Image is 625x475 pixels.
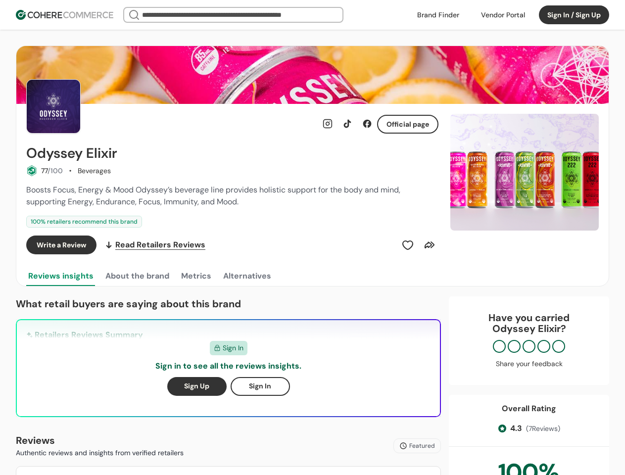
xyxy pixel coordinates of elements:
span: 4.3 [510,423,522,434]
button: Official page [377,115,438,134]
button: Reviews insights [26,266,96,286]
p: What retail buyers are saying about this brand [16,296,441,311]
button: Sign In [231,377,290,396]
button: Metrics [179,266,213,286]
button: Alternatives [221,266,273,286]
span: Featured [409,441,435,450]
img: Brand Photo [26,79,81,134]
h2: Odyssey Elixir [26,145,117,161]
p: Sign in to see all the reviews insights. [155,360,301,372]
div: Overall Rating [502,403,556,415]
b: Reviews [16,434,55,447]
p: Odyssey Elixir ? [459,323,599,334]
p: Authentic reviews and insights from verified retailers [16,448,184,458]
button: Write a Review [26,236,96,254]
img: Cohere Logo [16,10,113,20]
span: Sign In [223,343,243,353]
span: /100 [48,166,63,175]
span: 77 [41,166,48,175]
div: Share your feedback [459,359,599,369]
img: Brand cover image [16,46,609,104]
div: Carousel [450,114,599,231]
button: Sign In / Sign Up [539,5,609,24]
button: About the brand [103,266,171,286]
a: Read Retailers Reviews [104,236,205,254]
div: 100 % retailers recommend this brand [26,216,142,228]
span: ( 7 Reviews) [526,424,560,434]
span: Boosts Focus, Energy & Mood Odyssey’s beverage line provides holistic support for the body and mi... [26,185,400,207]
div: Beverages [78,166,111,176]
div: Have you carried [459,312,599,334]
button: Sign Up [167,377,227,396]
div: Slide 1 [450,114,599,231]
img: Slide 0 [450,114,599,231]
span: Read Retailers Reviews [115,239,205,251]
